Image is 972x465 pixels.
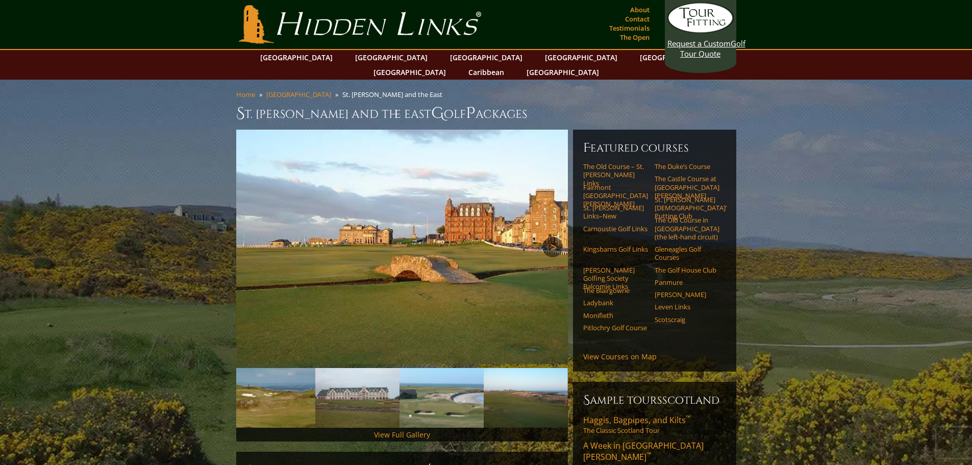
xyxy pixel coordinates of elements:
[655,162,719,170] a: The Duke’s Course
[583,311,648,320] a: Monifieth
[431,103,444,124] span: G
[583,392,726,408] h6: Sample ToursScotland
[607,21,652,35] a: Testimonials
[583,324,648,332] a: Pitlochry Golf Course
[583,414,726,435] a: Haggis, Bagpipes, and Kilts™The Classic Scotland Tour
[655,290,719,299] a: [PERSON_NAME]
[368,65,451,80] a: [GEOGRAPHIC_DATA]
[655,175,719,200] a: The Castle Course at [GEOGRAPHIC_DATA][PERSON_NAME]
[583,440,704,462] span: A Week in [GEOGRAPHIC_DATA][PERSON_NAME]
[583,266,648,291] a: [PERSON_NAME] Golfing Society Balcomie Links
[583,286,648,295] a: The Blairgowrie
[646,450,651,459] sup: ™
[583,204,648,221] a: St. [PERSON_NAME] Links–New
[655,278,719,286] a: Panmure
[617,30,652,44] a: The Open
[583,352,657,361] a: View Courses on Map
[542,237,563,257] a: Next
[350,50,433,65] a: [GEOGRAPHIC_DATA]
[255,50,338,65] a: [GEOGRAPHIC_DATA]
[583,414,690,426] span: Haggis, Bagpipes, and Kilts
[266,90,331,99] a: [GEOGRAPHIC_DATA]
[236,103,736,124] h1: St. [PERSON_NAME] and the East olf ackages
[655,315,719,324] a: Scotscraig
[655,266,719,274] a: The Golf House Club
[463,65,509,80] a: Caribbean
[583,140,726,156] h6: Featured Courses
[635,50,717,65] a: [GEOGRAPHIC_DATA]
[667,3,734,59] a: Request a CustomGolf Tour Quote
[236,90,255,99] a: Home
[655,216,719,241] a: The Old Course in [GEOGRAPHIC_DATA] (the left-hand circuit)
[628,3,652,17] a: About
[622,12,652,26] a: Contact
[540,50,622,65] a: [GEOGRAPHIC_DATA]
[583,225,648,233] a: Carnoustie Golf Links
[583,299,648,307] a: Ladybank
[374,430,430,439] a: View Full Gallery
[655,245,719,262] a: Gleneagles Golf Courses
[583,162,648,187] a: The Old Course – St. [PERSON_NAME] Links
[655,195,719,221] a: St. [PERSON_NAME] [DEMOGRAPHIC_DATA]’ Putting Club
[583,183,648,208] a: Fairmont [GEOGRAPHIC_DATA][PERSON_NAME]
[342,90,446,99] li: St. [PERSON_NAME] and the East
[466,103,476,124] span: P
[655,303,719,311] a: Leven Links
[445,50,528,65] a: [GEOGRAPHIC_DATA]
[667,38,731,48] span: Request a Custom
[686,413,690,422] sup: ™
[583,245,648,253] a: Kingsbarns Golf Links
[521,65,604,80] a: [GEOGRAPHIC_DATA]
